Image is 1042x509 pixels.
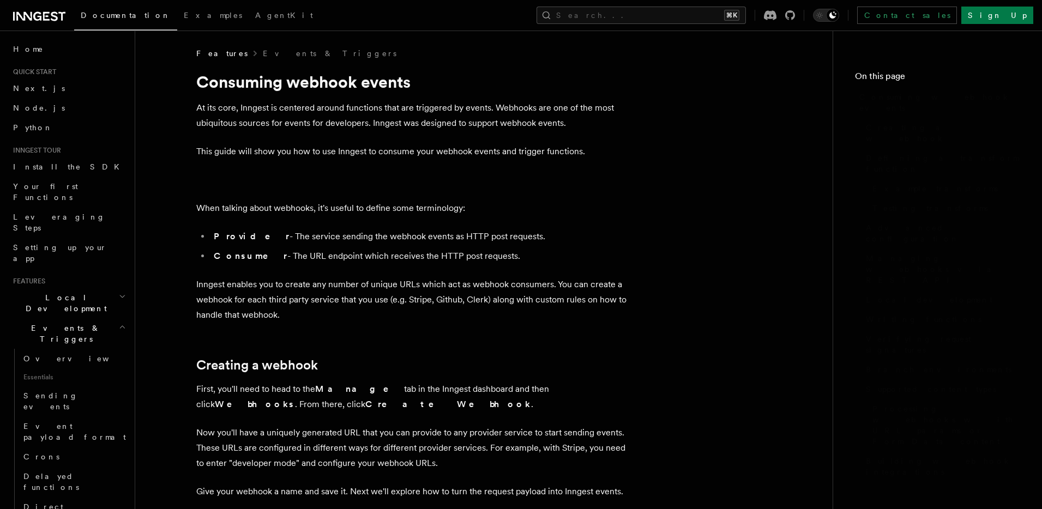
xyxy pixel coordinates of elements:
[813,9,839,22] button: Toggle dark mode
[9,68,56,76] span: Quick start
[9,78,128,98] a: Next.js
[872,403,1020,447] span: Processing webhooks with URL params or Form Data content
[866,253,1020,286] span: Managing webhooks via REST API
[196,48,248,59] span: Features
[862,249,1020,290] a: Managing webhooks via REST API
[196,144,633,159] p: This guide will show you how to use Inngest to consume your webhook events and trigger functions.
[196,201,633,216] p: When talking about webhooks, it's useful to define some terminology:
[9,146,61,155] span: Inngest tour
[196,357,318,373] a: Creating a webhook
[23,354,136,363] span: Overview
[19,466,128,497] a: Delayed functions
[866,334,1020,355] span: Verifying request signatures
[184,11,242,20] span: Examples
[872,183,998,194] span: Example transforms
[315,384,404,394] strong: Manage
[13,213,105,232] span: Leveraging Steps
[868,179,1020,198] a: Example transforms
[196,277,633,323] p: Inngest enables you to create any number of unique URLs which act as webhook consumers. You can c...
[13,84,65,93] span: Next.js
[855,70,1020,87] h4: On this page
[19,349,128,368] a: Overview
[9,277,45,286] span: Features
[866,222,1020,244] span: Advanced configuration
[862,310,1020,329] a: Writing functions
[196,72,633,92] h1: Consuming webhook events
[196,100,633,131] p: At its core, Inngest is centered around functions that are triggered by events. Webhooks are one ...
[866,122,1020,144] span: Creating a webhook
[866,456,1020,477] span: Building webhook integrations
[537,7,746,24] button: Search...⌘K
[866,384,996,395] span: Supported content types
[9,177,128,207] a: Your first Functions
[872,203,988,214] span: Testing transforms
[215,399,295,409] strong: Webhooks
[210,249,633,264] li: - The URL endpoint which receives the HTTP post requests.
[862,218,1020,249] a: Advanced configuration
[19,447,128,466] a: Crons
[857,7,957,24] a: Contact sales
[19,386,128,416] a: Sending events
[9,39,128,59] a: Home
[862,329,1020,360] a: Verifying request signatures
[210,229,633,244] li: - The service sending the webhook events as HTTP post requests.
[862,360,1020,379] a: Branch environments
[9,318,128,349] button: Events & Triggers
[255,11,313,20] span: AgentKit
[263,48,396,59] a: Events & Triggers
[23,422,126,441] span: Event payload format
[74,3,177,31] a: Documentation
[724,10,739,21] kbd: ⌘K
[214,231,290,241] strong: Provider
[13,104,65,112] span: Node.js
[13,123,53,132] span: Python
[866,364,1011,375] span: Branch environments
[9,118,128,137] a: Python
[9,288,128,318] button: Local Development
[13,243,107,263] span: Setting up your app
[866,294,992,305] span: Local development
[961,7,1033,24] a: Sign Up
[9,157,128,177] a: Install the SDK
[23,391,78,411] span: Sending events
[862,118,1020,148] a: Creating a webhook
[868,399,1020,451] a: Processing webhooks with URL params or Form Data content
[81,11,171,20] span: Documentation
[9,207,128,238] a: Leveraging Steps
[196,381,633,412] p: First, you'll need to head to the tab in the Inngest dashboard and then click . From there, click .
[866,153,1020,174] span: Defining a transform function
[23,452,59,461] span: Crons
[13,44,44,54] span: Home
[13,162,126,171] span: Install the SDK
[177,3,249,29] a: Examples
[196,425,633,471] p: Now you'll have a uniquely generated URL that you can provide to any provider service to start se...
[196,484,633,499] p: Give your webhook a name and save it. Next we'll explore how to turn the request payload into Inn...
[862,451,1020,482] a: Building webhook integrations
[19,416,128,447] a: Event payload format
[862,290,1020,310] a: Local development
[9,98,128,118] a: Node.js
[9,238,128,268] a: Setting up your app
[23,472,79,492] span: Delayed functions
[13,182,78,202] span: Your first Functions
[868,198,1020,218] a: Testing transforms
[859,92,1020,113] span: Consuming webhook events
[9,323,119,344] span: Events & Triggers
[9,292,119,314] span: Local Development
[862,148,1020,179] a: Defining a transform function
[866,314,981,325] span: Writing functions
[855,87,1020,118] a: Consuming webhook events
[365,399,531,409] strong: Create Webhook
[249,3,320,29] a: AgentKit
[19,368,128,386] span: Essentials
[214,251,287,261] strong: Consumer
[862,379,1020,399] a: Supported content types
